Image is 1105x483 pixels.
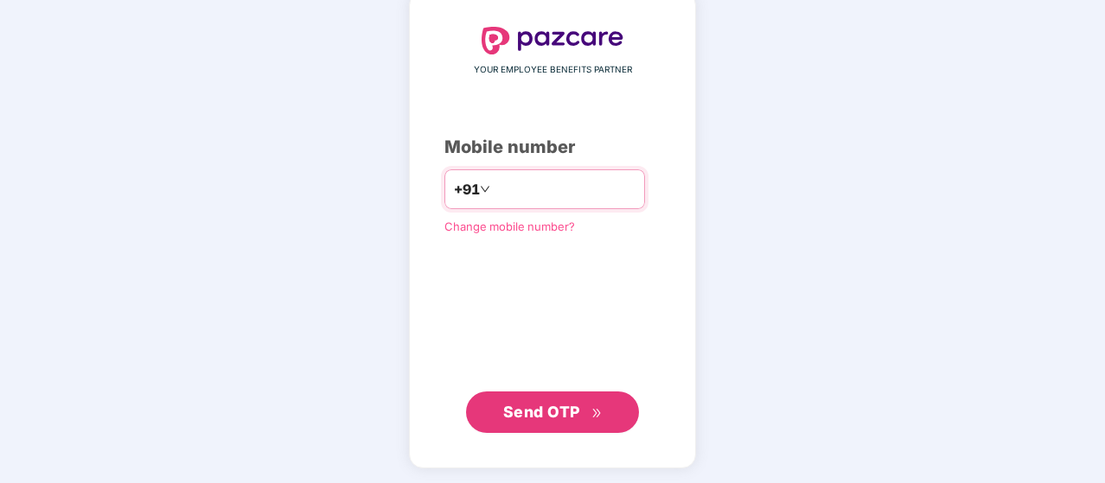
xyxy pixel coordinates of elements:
[482,27,623,54] img: logo
[591,408,603,419] span: double-right
[444,134,661,161] div: Mobile number
[454,179,480,200] span: +91
[480,184,490,194] span: down
[444,219,575,233] a: Change mobile number?
[474,63,632,77] span: YOUR EMPLOYEE BENEFITS PARTNER
[503,403,580,421] span: Send OTP
[466,391,639,433] button: Send OTPdouble-right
